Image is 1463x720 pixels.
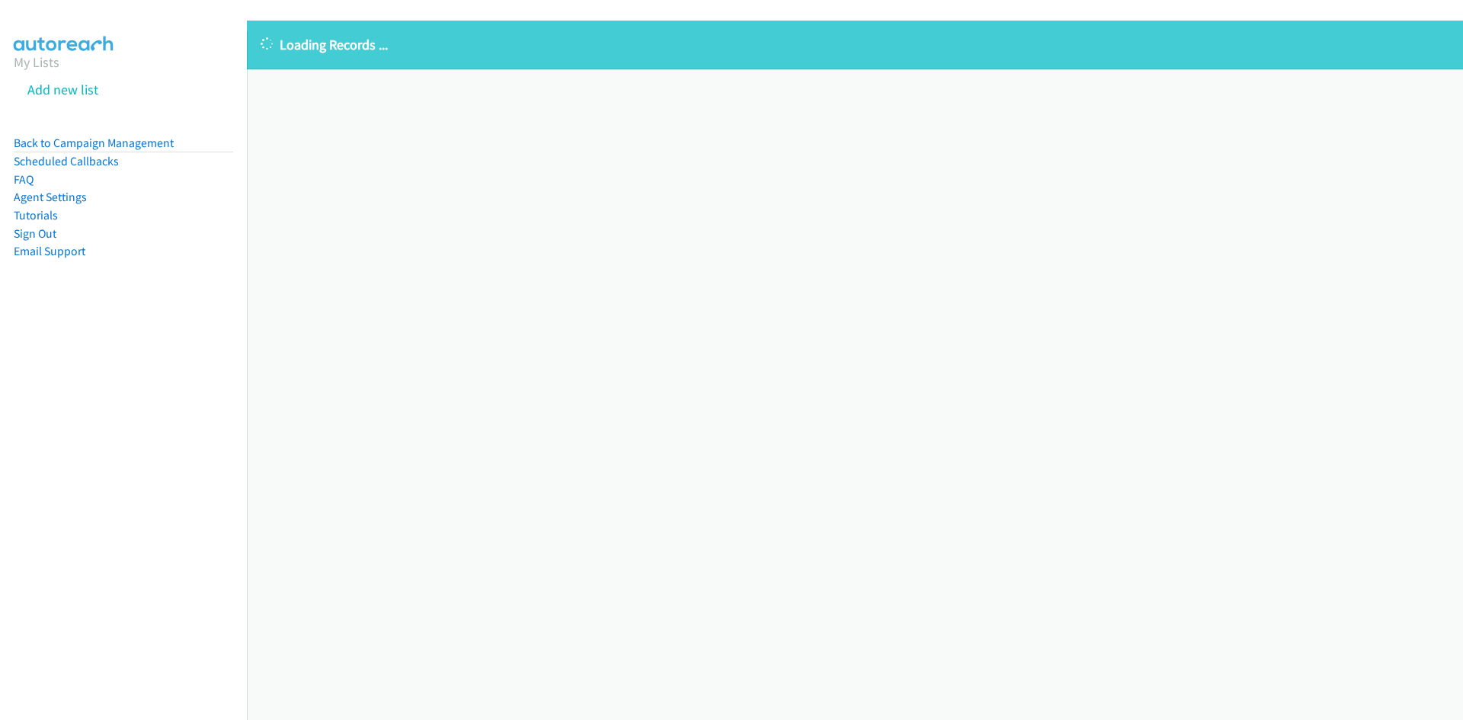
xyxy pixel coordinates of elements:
a: FAQ [14,172,34,187]
p: Loading Records ... [261,34,1449,55]
a: Sign Out [14,226,56,241]
a: Back to Campaign Management [14,136,174,150]
a: My Lists [14,53,59,71]
a: Add new list [27,81,98,98]
a: Scheduled Callbacks [14,154,119,168]
a: Agent Settings [14,190,87,204]
a: Tutorials [14,208,58,222]
a: Email Support [14,244,85,258]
